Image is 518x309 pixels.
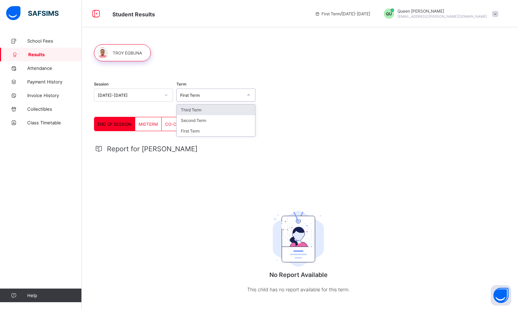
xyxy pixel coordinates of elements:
[98,93,160,98] div: [DATE]-[DATE]
[94,82,109,87] span: Session
[386,11,392,16] span: QU
[27,293,81,298] span: Help
[27,65,82,71] span: Attendance
[107,145,198,153] span: Report for [PERSON_NAME]
[491,285,511,306] button: Open asap
[176,82,186,87] span: Term
[230,285,366,294] p: This child has no report available for this term.
[180,93,243,98] div: First Term
[230,192,366,307] div: No Report Available
[6,6,59,20] img: safsims
[397,9,487,14] span: Queen [PERSON_NAME]
[273,211,324,267] img: student.207b5acb3037b72b59086e8b1a17b1d0.svg
[177,115,255,126] div: Second Term
[377,9,502,19] div: QueenEgbuna
[139,122,158,127] span: MIDTERM
[230,271,366,278] p: No Report Available
[165,122,218,127] span: CO-CURRICULAR REPORT
[98,122,131,127] span: END OF SESSION
[177,105,255,115] div: Third Term
[315,11,370,16] span: session/term information
[27,106,82,112] span: Collectibles
[27,79,82,84] span: Payment History
[27,120,82,125] span: Class Timetable
[27,38,82,44] span: School Fees
[112,11,155,18] span: Student Results
[27,93,82,98] span: Invoice History
[28,52,82,57] span: Results
[397,14,487,18] span: [EMAIL_ADDRESS][PERSON_NAME][DOMAIN_NAME]
[177,126,255,136] div: First Term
